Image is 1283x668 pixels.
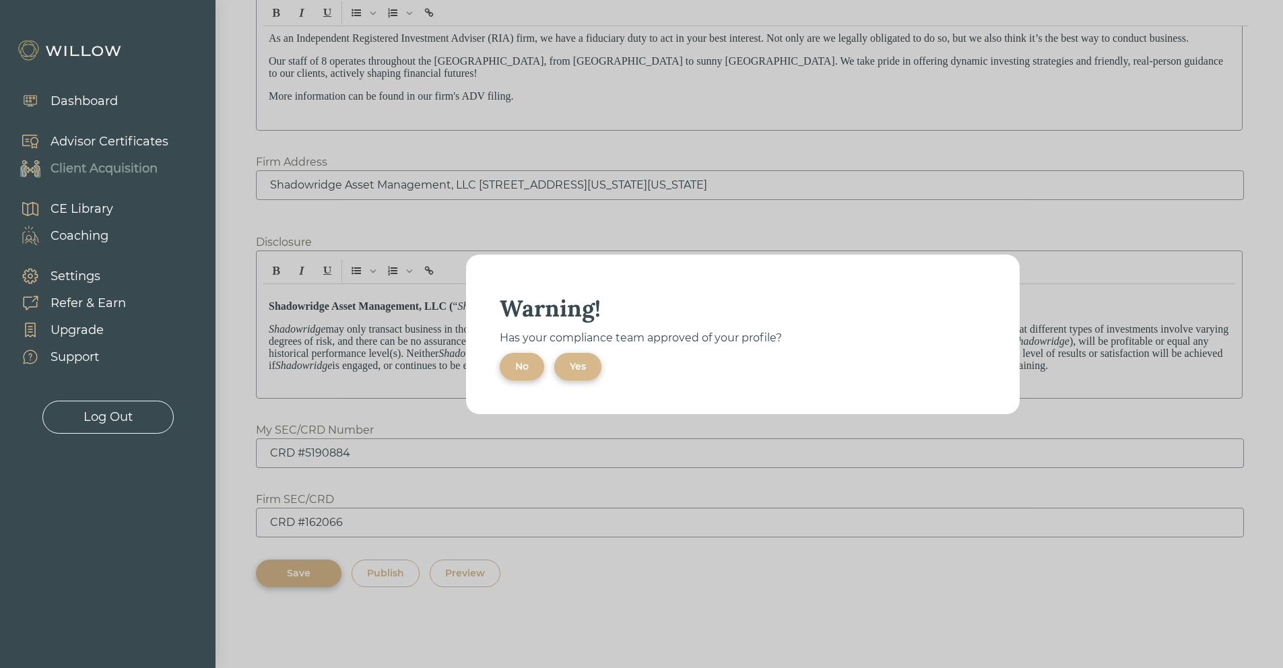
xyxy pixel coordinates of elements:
[7,222,113,249] a: Coaching
[7,195,113,222] a: CE Library
[51,227,108,245] div: Coaching
[570,360,586,374] div: Yes
[7,290,126,316] a: Refer & Earn
[7,128,168,155] a: Advisor Certificates
[7,155,168,182] a: Client Acquisition
[51,267,100,286] div: Settings
[515,360,529,374] div: No
[84,408,133,426] div: Log Out
[7,263,126,290] a: Settings
[554,353,601,380] button: Yes
[17,40,125,61] img: Willow
[51,294,126,312] div: Refer & Earn
[7,316,126,343] a: Upgrade
[51,92,118,110] div: Dashboard
[7,88,118,114] a: Dashboard
[500,330,986,346] div: Has your compliance team approved of your profile?
[51,133,168,151] div: Advisor Certificates
[500,353,544,380] button: No
[51,348,99,366] div: Support
[500,293,986,323] div: Warning!
[51,321,104,339] div: Upgrade
[51,200,113,218] div: CE Library
[51,160,158,178] div: Client Acquisition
